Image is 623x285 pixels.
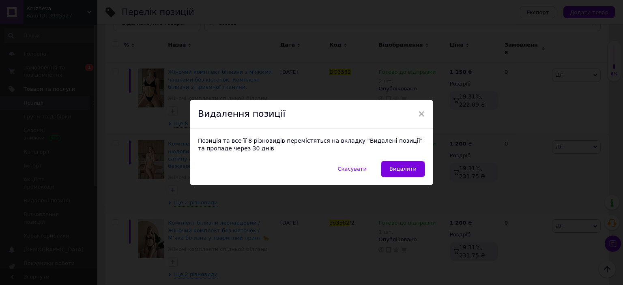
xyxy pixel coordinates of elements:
button: Видалити [381,161,425,177]
span: × [418,107,425,121]
button: Скасувати [329,161,375,177]
span: Позиція та все її 8 різновидів перемістяться на вкладку "Видалені позиції" та пропаде через 30 днів [198,137,423,152]
span: Скасувати [338,166,367,172]
span: Видалення позиції [198,109,286,119]
span: Видалити [389,166,417,172]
